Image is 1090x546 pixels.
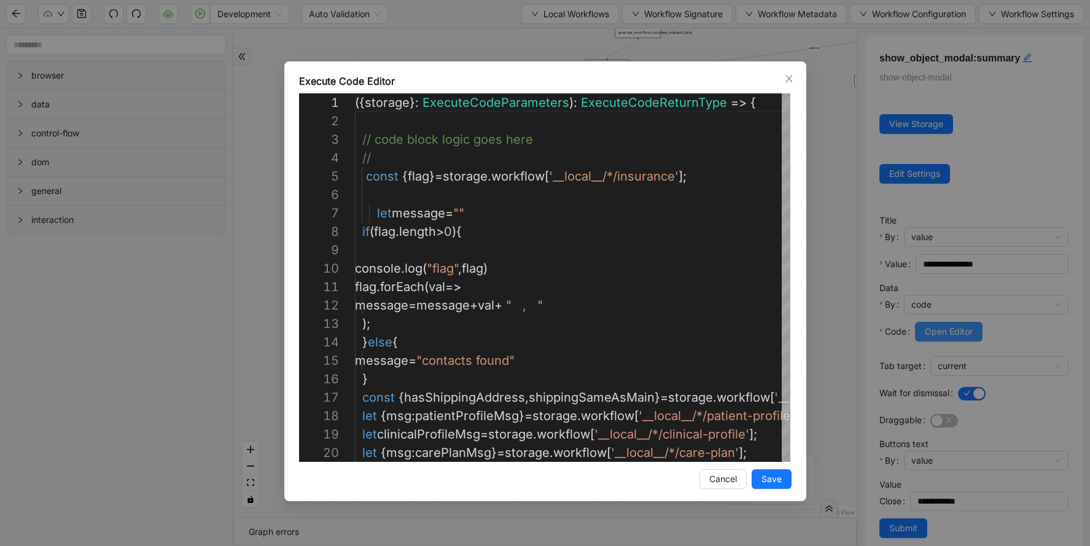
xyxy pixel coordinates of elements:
span: { [392,335,398,349]
span: + [494,298,502,313]
div: 5 [299,167,339,185]
span: log [405,261,422,276]
span: msg [386,408,411,423]
span: carePlanMsg [415,445,491,460]
span: const [362,390,395,405]
div: 19 [299,425,339,443]
span: ]; [679,169,687,184]
span: ): [569,95,577,110]
div: 18 [299,407,339,425]
div: 9 [299,241,339,259]
div: 2 [299,112,339,130]
span: msg [386,445,411,460]
span: hasShippingAddress [404,390,525,405]
span: ) [483,261,488,276]
div: 1 [299,93,339,112]
span: storage [532,408,577,423]
div: 7 [299,204,339,222]
span: { [402,169,408,184]
span: { [381,445,386,460]
span: . [376,279,380,294]
span: message [355,298,408,313]
div: 17 [299,388,339,407]
span: , [458,261,462,276]
span: // [362,150,371,165]
span: > [436,224,444,239]
div: 13 [299,314,339,333]
span: }= [429,169,443,184]
span: if [362,224,370,239]
span: flag [462,261,483,276]
span: ExecuteCodeReturnType [581,95,727,110]
span: => [731,95,747,110]
span: + [470,298,478,313]
span: flag [408,169,429,184]
span: let [362,445,377,460]
span: [ [634,408,639,423]
span: console [355,261,401,276]
span: storage [443,169,488,184]
span: . [550,445,553,460]
span: " , " [506,298,543,313]
span: [ [545,169,549,184]
span: [ [607,445,611,460]
span: ( [370,224,374,239]
span: [ [770,390,774,405]
span: . [488,169,491,184]
div: 12 [299,296,339,314]
span: storage [668,390,713,405]
span: } [362,335,368,349]
span: . [395,224,399,239]
span: ( [424,279,429,294]
span: "" [453,206,464,220]
span: '__local__/*/insurance' [549,169,679,184]
span: ); [362,316,370,331]
span: let [377,206,392,220]
span: => [445,279,461,294]
span: flag [374,224,395,239]
span: val [478,298,494,313]
span: workflow [537,427,590,442]
span: }= [519,408,532,423]
span: '__local__/*/fetch-admit-date' [774,390,945,405]
span: '__local__/*/clinical-profile' [594,427,749,442]
span: Save [761,472,782,486]
span: ExecuteCodeParameters [422,95,569,110]
div: 8 [299,222,339,241]
span: . [713,390,717,405]
span: : [411,445,415,460]
span: } [362,372,368,386]
span: }= [491,445,505,460]
span: : [411,408,415,423]
span: close [784,74,794,84]
span: Cancel [709,472,737,486]
span: patientProfileMsg [415,408,519,423]
span: . [401,261,405,276]
span: workflow [581,408,634,423]
span: // code block logic goes here [362,132,533,147]
span: "contacts found" [416,353,515,368]
span: const [366,169,399,184]
div: 10 [299,259,339,278]
span: flag [355,279,376,294]
span: let [362,427,377,442]
span: message [392,206,445,220]
span: }: [410,95,419,110]
div: 6 [299,185,339,204]
button: Save [752,469,792,489]
span: ({ [355,95,365,110]
span: . [533,427,537,442]
span: . [577,408,581,423]
span: 0 [444,224,452,239]
span: let [362,408,377,423]
span: shippingSameAsMain [529,390,655,405]
div: 11 [299,278,339,296]
span: = [408,298,416,313]
div: 3 [299,130,339,149]
span: '__local__/*/patient-profile' [639,408,794,423]
span: ( [422,261,427,276]
button: Close [782,72,796,85]
span: '__local__/*/care-plan' [611,445,739,460]
span: clinicalProfileMsg [377,427,480,442]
